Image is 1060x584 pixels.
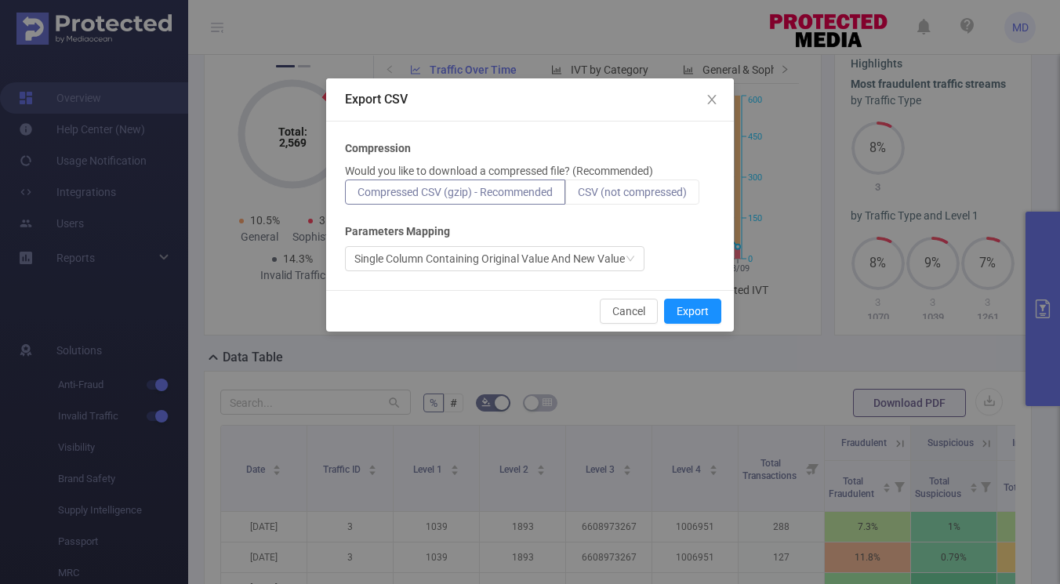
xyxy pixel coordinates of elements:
div: Single Column Containing Original Value And New Value [354,247,625,270]
button: Export [664,299,721,324]
p: Would you like to download a compressed file? (Recommended) [345,163,653,180]
button: Cancel [600,299,658,324]
button: Close [690,78,734,122]
b: Parameters Mapping [345,223,450,240]
b: Compression [345,140,411,157]
div: Export CSV [345,91,715,108]
span: CSV (not compressed) [578,186,687,198]
span: Compressed CSV (gzip) - Recommended [358,186,553,198]
i: icon: close [706,93,718,106]
i: icon: down [626,254,635,265]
